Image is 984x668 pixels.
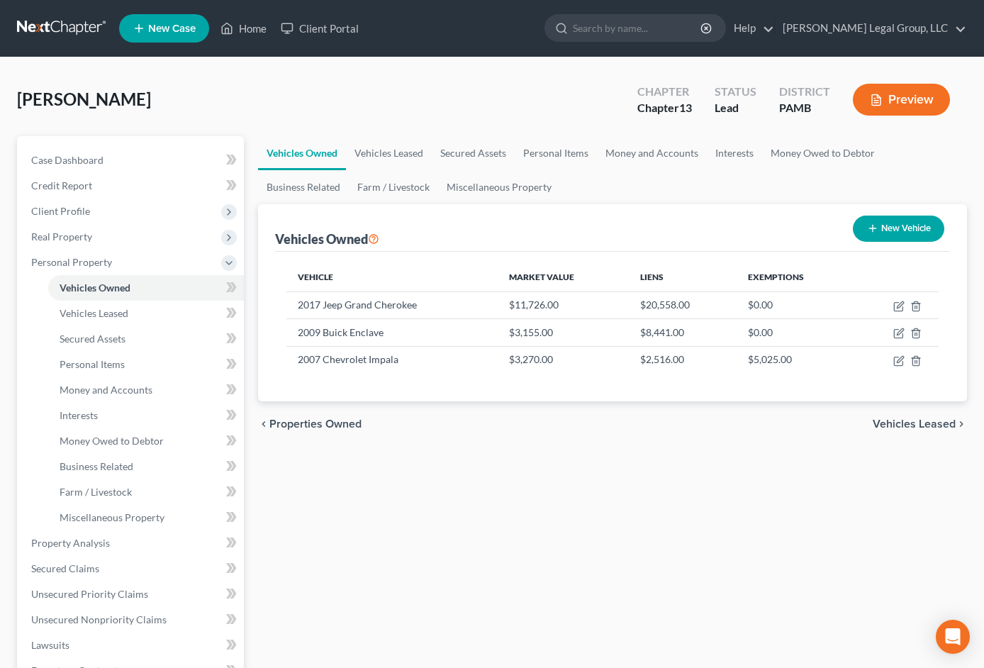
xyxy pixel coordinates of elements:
[48,275,244,301] a: Vehicles Owned
[715,84,756,100] div: Status
[31,205,90,217] span: Client Profile
[258,170,349,204] a: Business Related
[48,454,244,479] a: Business Related
[48,377,244,403] a: Money and Accounts
[286,263,498,291] th: Vehicle
[438,170,560,204] a: Miscellaneous Property
[60,486,132,498] span: Farm / Livestock
[31,179,92,191] span: Credit Report
[779,100,830,116] div: PAMB
[48,403,244,428] a: Interests
[31,537,110,549] span: Property Analysis
[17,89,151,109] span: [PERSON_NAME]
[498,263,629,291] th: Market Value
[737,346,854,373] td: $5,025.00
[432,136,515,170] a: Secured Assets
[779,84,830,100] div: District
[707,136,762,170] a: Interests
[60,460,133,472] span: Business Related
[60,435,164,447] span: Money Owed to Debtor
[737,291,854,318] td: $0.00
[148,23,196,34] span: New Case
[31,639,69,651] span: Lawsuits
[31,154,104,166] span: Case Dashboard
[873,418,956,430] span: Vehicles Leased
[258,418,269,430] i: chevron_left
[597,136,707,170] a: Money and Accounts
[286,291,498,318] td: 2017 Jeep Grand Cherokee
[60,384,152,396] span: Money and Accounts
[274,16,366,41] a: Client Portal
[286,319,498,346] td: 2009 Buick Enclave
[60,307,128,319] span: Vehicles Leased
[637,84,692,100] div: Chapter
[873,418,967,430] button: Vehicles Leased chevron_right
[20,173,244,199] a: Credit Report
[269,418,362,430] span: Properties Owned
[48,326,244,352] a: Secured Assets
[498,291,629,318] td: $11,726.00
[20,147,244,173] a: Case Dashboard
[853,216,944,242] button: New Vehicle
[776,16,966,41] a: [PERSON_NAME] Legal Group, LLC
[629,319,737,346] td: $8,441.00
[31,256,112,268] span: Personal Property
[60,282,130,294] span: Vehicles Owned
[286,346,498,373] td: 2007 Chevrolet Impala
[31,613,167,625] span: Unsecured Nonpriority Claims
[213,16,274,41] a: Home
[48,428,244,454] a: Money Owed to Debtor
[60,358,125,370] span: Personal Items
[727,16,774,41] a: Help
[629,346,737,373] td: $2,516.00
[31,562,99,574] span: Secured Claims
[629,291,737,318] td: $20,558.00
[679,101,692,114] span: 13
[31,230,92,243] span: Real Property
[737,263,854,291] th: Exemptions
[258,418,362,430] button: chevron_left Properties Owned
[20,607,244,633] a: Unsecured Nonpriority Claims
[737,319,854,346] td: $0.00
[956,418,967,430] i: chevron_right
[48,301,244,326] a: Vehicles Leased
[20,530,244,556] a: Property Analysis
[762,136,883,170] a: Money Owed to Debtor
[60,333,125,345] span: Secured Assets
[20,633,244,658] a: Lawsuits
[629,263,737,291] th: Liens
[498,346,629,373] td: $3,270.00
[60,511,164,523] span: Miscellaneous Property
[31,588,148,600] span: Unsecured Priority Claims
[349,170,438,204] a: Farm / Livestock
[515,136,597,170] a: Personal Items
[258,136,346,170] a: Vehicles Owned
[20,581,244,607] a: Unsecured Priority Claims
[936,620,970,654] div: Open Intercom Messenger
[346,136,432,170] a: Vehicles Leased
[48,479,244,505] a: Farm / Livestock
[637,100,692,116] div: Chapter
[20,556,244,581] a: Secured Claims
[60,409,98,421] span: Interests
[498,319,629,346] td: $3,155.00
[853,84,950,116] button: Preview
[48,352,244,377] a: Personal Items
[715,100,756,116] div: Lead
[48,505,244,530] a: Miscellaneous Property
[573,15,703,41] input: Search by name...
[275,230,379,247] div: Vehicles Owned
